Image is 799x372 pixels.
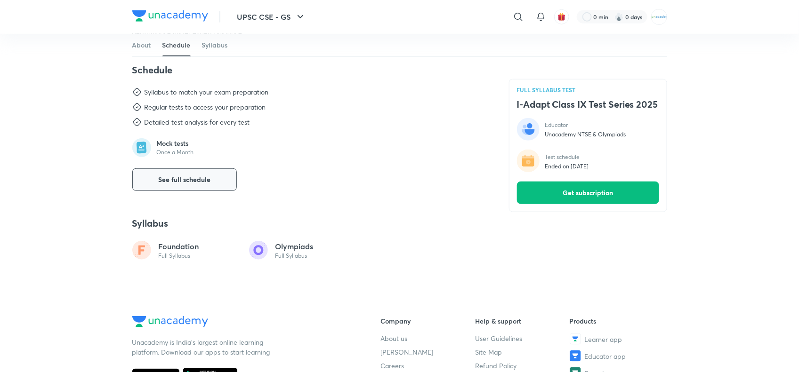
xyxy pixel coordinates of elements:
a: Company Logo [132,316,351,330]
a: About [132,34,151,56]
a: Learner app [570,333,664,345]
h6: Products [570,316,664,326]
a: Syllabus [202,34,228,56]
h6: Help & support [475,316,570,326]
img: avatar [557,13,566,21]
p: Test schedule [545,153,589,161]
h4: Schedule [132,64,486,76]
span: Get subscription [563,188,613,198]
span: Learner app [585,334,622,344]
p: Ended on [DATE] [545,163,589,170]
h4: Syllabus [132,217,486,230]
span: Educator app [585,351,626,361]
img: streak [614,12,624,22]
button: Get subscription [517,182,659,204]
span: See full schedule [158,175,210,184]
a: [PERSON_NAME] [381,347,476,357]
a: Company Logo [132,10,208,24]
span: Careers [381,361,404,371]
p: Once a Month [157,149,194,156]
p: FULL SYLLABUS TEST [517,87,659,93]
img: MOHAMMED SHOAIB [651,9,667,25]
p: Unacademy NTSE & Olympiads [545,131,626,139]
button: See full schedule [132,168,237,191]
img: Company Logo [132,10,208,22]
a: User Guidelines [475,333,570,343]
p: Educator [545,122,626,129]
button: avatar [554,9,569,24]
img: Learner app [570,333,581,345]
a: Educator app [570,350,664,362]
img: Company Logo [132,316,208,327]
a: Refund Policy [475,361,570,371]
img: Educator app [570,350,581,362]
p: Mock tests [157,139,194,148]
a: Careers [381,361,476,371]
p: Olympiads [275,241,314,252]
p: Full Syllabus [275,252,314,260]
a: Schedule [162,34,191,56]
h6: Company [381,316,476,326]
h4: I-Adapt Class IX Test Series 2025 [517,98,659,111]
a: Site Map [475,347,570,357]
div: Detailed test analysis for every test [145,118,250,127]
p: Foundation [159,241,199,252]
p: Full Syllabus [159,252,199,260]
a: About us [381,333,476,343]
div: Regular tests to access your preparation [145,103,266,112]
div: Syllabus to match your exam preparation [145,87,269,97]
p: Unacademy is India’s largest online learning platform. Download our apps to start learning [132,337,274,357]
button: UPSC CSE - GS [232,8,312,26]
